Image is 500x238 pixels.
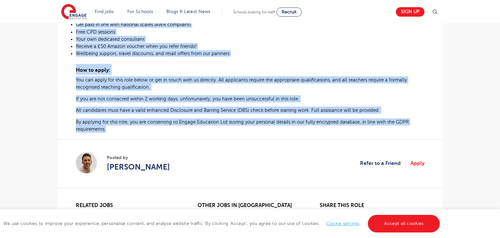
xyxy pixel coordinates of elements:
[368,215,440,232] a: Accept all cookies
[95,9,114,14] a: Find jobs
[3,221,441,226] span: We use cookies to improve your experience, personalise content, and analyse website traffic. By c...
[107,154,170,161] span: Posted by
[76,108,380,113] span: All candidates must have a valid enhanced Disclosure and Barring Service (DBS) check before start...
[410,159,424,168] a: Apply
[166,9,211,14] a: Blogs & Latest News
[326,221,360,226] a: Cookie settings
[320,202,424,212] h2: Share this role
[396,7,424,17] a: Sign up
[76,67,110,73] span: How to apply:
[76,77,407,90] span: You can apply for this role below or get in touch with us directly. All applicants require the ap...
[127,9,153,14] a: For Schools
[107,161,170,173] a: [PERSON_NAME]
[76,96,299,101] span: If you are not contacted within 2 working days, unfortunately, you have been unsuccessful in this...
[76,44,197,49] span: Receive a £50 Amazon voucher when you refer friends!
[360,159,406,168] a: Refer to a Friend
[61,4,87,20] img: Engage Education
[76,202,180,209] h2: Related jobs
[276,7,302,17] a: Recruit
[76,119,409,132] span: By applying for this role, you are consenting to Engage Education Ltd storing your personal detai...
[76,22,191,27] span: Get paid in line with national scales (AWR compliant)
[76,37,145,42] span: Your own dedicated consultant
[198,202,302,209] h2: Other jobs in [GEOGRAPHIC_DATA]
[282,9,297,14] span: Recruit
[233,10,275,14] span: Schools looking for staff
[76,29,115,35] span: Free CPD sessions
[76,51,229,56] span: Wellbeing support, travel discounts, and retail offers from our partners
